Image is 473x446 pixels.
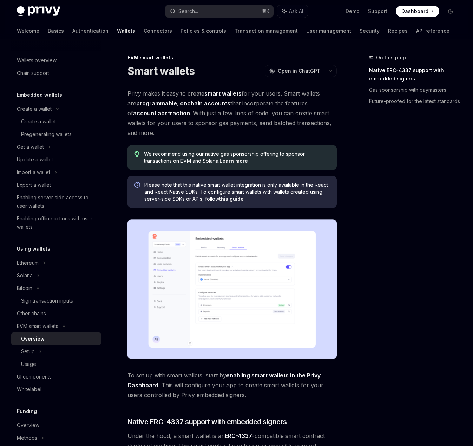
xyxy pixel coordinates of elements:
a: Native ERC-4337 support with embedded signers [369,65,462,84]
div: Setup [21,347,35,356]
a: Authentication [72,22,109,39]
div: Enabling server-side access to user wallets [17,193,97,210]
a: Basics [48,22,64,39]
a: Create a wallet [11,115,101,128]
a: API reference [416,22,449,39]
span: ⌘ K [262,8,269,14]
div: Chain support [17,69,49,77]
a: Export a wallet [11,179,101,191]
a: this guide [219,196,244,202]
a: Wallets overview [11,54,101,67]
a: Support [368,8,387,15]
a: Whitelabel [11,383,101,396]
div: Get a wallet [17,143,44,151]
a: Other chains [11,307,101,320]
div: EVM smart wallets [127,54,337,61]
div: Update a wallet [17,155,53,164]
span: We recommend using our native gas sponsorship offering to sponsor transactions on EVM and Solana. [144,150,330,164]
div: EVM smart wallets [17,322,58,330]
span: Native ERC-4337 support with embedded signers [127,417,287,427]
div: Export a wallet [17,181,51,189]
div: Ethereum [17,259,39,267]
a: Connectors [144,22,172,39]
a: Security [360,22,380,39]
a: Enabling offline actions with user wallets [11,212,101,233]
h1: Smart wallets [127,65,195,77]
a: Usage [11,358,101,370]
span: Ask AI [289,8,303,15]
h5: Funding [17,407,37,415]
h5: Embedded wallets [17,91,62,99]
a: UI components [11,370,101,383]
div: Sign transaction inputs [21,297,73,305]
a: Recipes [388,22,408,39]
span: Open in ChatGPT [278,67,321,75]
strong: smart wallets [204,90,242,97]
div: Overview [21,335,45,343]
a: Demo [346,8,360,15]
button: Open in ChatGPT [265,65,325,77]
a: Sign transaction inputs [11,295,101,307]
a: Overview [11,419,101,432]
button: Ask AI [277,5,308,18]
span: To set up with smart wallets, start by . This will configure your app to create smart wallets for... [127,370,337,400]
a: Welcome [17,22,39,39]
span: Dashboard [401,8,428,15]
svg: Info [134,182,142,189]
div: Bitcoin [17,284,32,292]
img: Sample enable smart wallets [127,219,337,359]
a: ERC-4337 [225,432,252,440]
a: Policies & controls [180,22,226,39]
button: Search...⌘K [165,5,273,18]
a: User management [306,22,351,39]
h5: Using wallets [17,245,50,253]
a: enabling smart wallets in the Privy Dashboard [127,372,321,389]
button: Toggle dark mode [445,6,456,17]
div: Solana [17,271,33,280]
a: Gas sponsorship with paymasters [369,84,462,96]
div: Pregenerating wallets [21,130,72,138]
a: Dashboard [396,6,439,17]
a: Chain support [11,67,101,79]
div: Other chains [17,309,46,318]
div: Search... [178,7,198,15]
a: Enabling server-side access to user wallets [11,191,101,212]
a: Learn more [219,158,248,164]
div: Methods [17,434,37,442]
div: Create a wallet [21,117,56,126]
div: Overview [17,421,39,429]
span: Please note that this native smart wallet integration is only available in the React and React Na... [144,181,330,202]
div: Whitelabel [17,385,41,394]
a: account abstraction [133,110,190,117]
div: Create a wallet [17,105,52,113]
img: dark logo [17,6,60,16]
span: On this page [376,53,408,62]
div: Wallets overview [17,56,57,65]
a: Future-proofed for the latest standards [369,96,462,107]
strong: programmable, onchain accounts [136,100,230,107]
div: Usage [21,360,36,368]
div: Import a wallet [17,168,50,176]
a: Transaction management [235,22,298,39]
a: Pregenerating wallets [11,128,101,141]
a: Update a wallet [11,153,101,166]
a: Overview [11,332,101,345]
a: Wallets [117,22,135,39]
svg: Tip [134,151,139,157]
div: UI components [17,373,52,381]
span: Privy makes it easy to create for your users. Smart wallets are that incorporate the features of ... [127,89,337,138]
div: Enabling offline actions with user wallets [17,214,97,231]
